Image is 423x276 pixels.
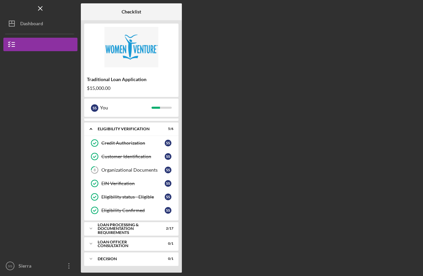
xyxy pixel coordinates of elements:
div: 0 / 1 [161,242,173,246]
div: 2 / 17 [161,227,173,231]
div: Customer Identification [101,154,165,159]
div: S S [165,207,171,214]
div: Loan Officer Consultation [98,240,157,248]
button: Dashboard [3,17,77,30]
a: 8Organizational DocumentsSS [88,163,175,177]
div: Loan Processing & Documentation Requirements [98,223,157,235]
text: SS [8,264,12,268]
div: Eligibility Verification [98,127,157,131]
a: Eligibility ConfirmedSS [88,204,175,217]
div: 5 / 6 [161,127,173,131]
img: Product logo [84,27,178,67]
div: S S [165,153,171,160]
button: SSSierra [PERSON_NAME] [3,259,77,273]
div: S S [165,167,171,173]
div: Dashboard [20,17,43,32]
div: Credit Authorization [101,140,165,146]
div: 0 / 1 [161,257,173,261]
b: Checklist [122,9,141,14]
div: S S [165,180,171,187]
div: You [100,102,152,113]
div: S S [165,194,171,200]
div: Eligibility status - Eligible [101,194,165,200]
div: S S [165,140,171,146]
div: Organizational Documents [101,167,165,173]
tspan: 8 [94,168,96,172]
div: Traditional Loan Application [87,77,176,82]
a: Credit AuthorizationSS [88,136,175,150]
div: S S [91,104,98,112]
div: Eligibility Confirmed [101,208,165,213]
a: Eligibility status - EligibleSS [88,190,175,204]
a: Customer IdentificationSS [88,150,175,163]
div: $15,000.00 [87,85,176,91]
div: Decision [98,257,157,261]
div: EIN Verification [101,181,165,186]
a: EIN VerificationSS [88,177,175,190]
